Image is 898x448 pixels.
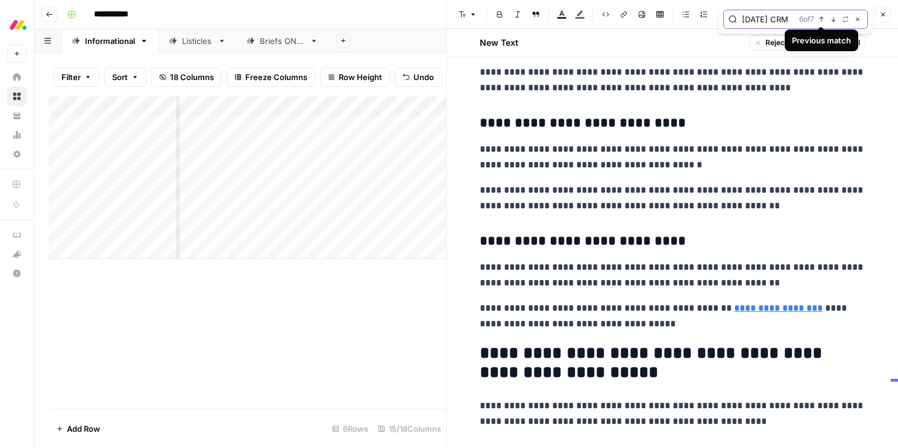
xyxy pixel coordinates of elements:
div: Briefs ONLY [260,35,305,47]
button: Sort [104,67,146,87]
span: Add Row [67,423,100,435]
button: Workspace: Monday.com [7,10,27,40]
span: Sort [112,71,128,83]
button: Reject All [749,35,803,51]
span: 6 of 7 [799,14,814,25]
button: Filter [54,67,99,87]
span: Freeze Columns [245,71,307,83]
input: Search [742,13,794,25]
button: Help + Support [7,264,27,283]
a: Usage [7,125,27,145]
button: Undo [395,67,442,87]
a: AirOps Academy [7,225,27,244]
div: 15/18 Columns [373,419,446,438]
button: 18 Columns [151,67,222,87]
div: Informational [85,35,135,47]
a: Settings [7,145,27,164]
div: Previous match [792,34,851,46]
div: Listicles [182,35,213,47]
a: Browse [7,87,27,106]
h2: New Text [480,37,518,49]
a: Listicles [159,29,236,53]
button: Freeze Columns [227,67,315,87]
div: What's new? [8,245,26,263]
a: Home [7,67,27,87]
a: Your Data [7,106,27,125]
img: Monday.com Logo [7,14,29,36]
span: Undo [413,71,434,83]
button: Add Row [49,419,107,438]
span: 18 Columns [170,71,214,83]
button: Row Height [320,67,390,87]
a: Informational [61,29,159,53]
div: 6 Rows [327,419,373,438]
a: Briefs ONLY [236,29,328,53]
span: Row Height [339,71,382,83]
span: Filter [61,71,81,83]
span: Reject All [765,37,798,48]
button: What's new? [7,244,27,264]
